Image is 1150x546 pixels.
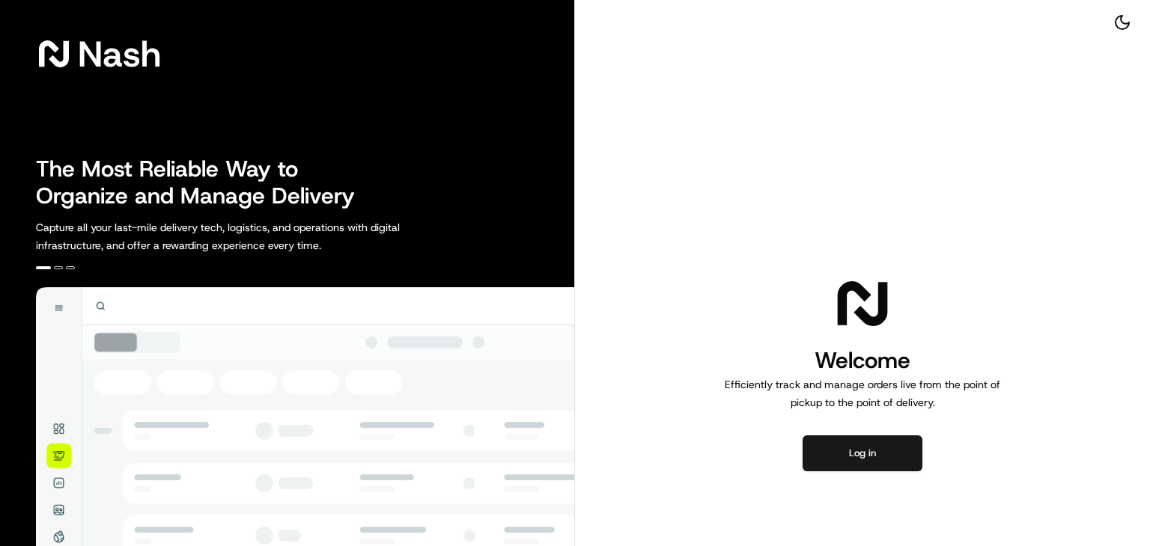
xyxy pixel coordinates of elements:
[78,39,161,69] span: Nash
[803,435,922,471] button: Log in
[36,156,371,209] h2: The Most Reliable Way to Organize and Manage Delivery
[36,218,467,254] p: Capture all your last-mile delivery tech, logistics, and operations with digital infrastructure, ...
[719,346,1006,375] h1: Welcome
[719,375,1006,411] p: Efficiently track and manage orders live from the point of pickup to the point of delivery.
